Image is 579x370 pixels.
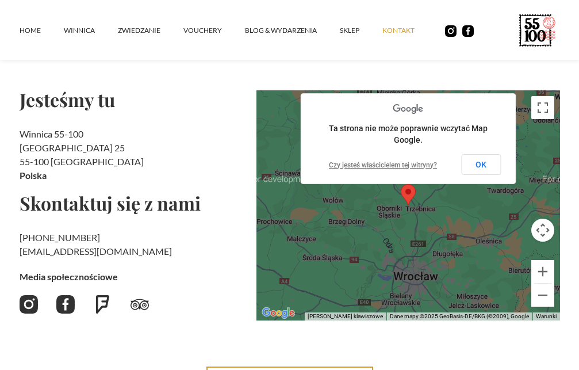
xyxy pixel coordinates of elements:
[531,219,554,242] button: Sterowanie kamerą na mapie
[64,13,118,48] a: winnica
[531,260,554,283] button: Powiększ
[183,13,245,48] a: vouchery
[382,13,438,48] a: kontakt
[531,96,554,119] button: Włącz widok pełnoekranowy
[259,306,297,321] a: Pokaż ten obszar w Mapach Google (otwiera się w nowym oknie)
[118,13,183,48] a: ZWIEDZANIE
[20,170,47,181] strong: Polska
[308,312,383,321] button: Skróty klawiszowe
[20,232,100,243] a: [PHONE_NUMBER]
[340,13,382,48] a: SKLEP
[461,154,501,175] button: OK
[245,13,340,48] a: Blog & Wydarzenia
[20,231,247,258] h2: ‍
[20,271,118,282] strong: Media społecznościowe
[396,180,420,210] div: Map pin
[536,313,557,319] a: Warunki (otwiera się w nowej karcie)
[390,313,529,319] span: Dane mapy ©2025 GeoBasis-DE/BKG (©2009), Google
[531,284,554,307] button: Pomniejsz
[329,124,488,144] span: Ta strona nie może poprawnie wczytać Map Google.
[20,13,64,48] a: Home
[20,127,247,182] h2: Winnica 55-100 [GEOGRAPHIC_DATA] 25 55-100 [GEOGRAPHIC_DATA]
[20,90,247,109] h2: Jesteśmy tu
[329,161,437,169] a: Czy jesteś właścicielem tej witryny?
[20,194,247,212] h2: Skontaktuj się z nami
[259,306,297,321] img: Google
[20,246,172,257] a: [EMAIL_ADDRESS][DOMAIN_NAME]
